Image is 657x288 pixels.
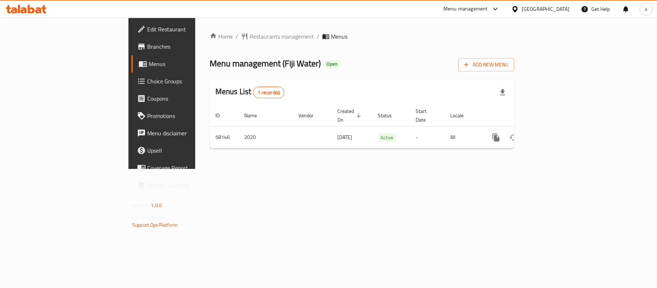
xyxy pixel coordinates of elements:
button: Change Status [505,129,522,146]
a: Choice Groups [131,73,238,90]
span: Add New Menu [464,60,508,69]
a: Coverage Report [131,159,238,176]
span: 1.0.0 [151,201,162,210]
li: / [317,32,319,41]
div: Menu-management [443,5,488,13]
span: Upsell [147,146,232,155]
button: Add New Menu [458,58,514,71]
div: Export file [494,84,511,101]
span: Branches [147,42,232,51]
span: Coupons [147,94,232,103]
span: Menu disclaimer [147,129,232,138]
span: a [645,5,647,13]
span: Open [324,61,340,67]
table: enhanced table [210,105,562,149]
span: Locale [450,111,473,120]
span: Start Date [416,107,436,124]
span: Menu management ( Fiji Water ) [210,55,321,71]
td: All [444,126,482,148]
button: more [487,129,505,146]
div: Open [324,60,340,69]
nav: breadcrumb [210,32,514,41]
a: Support.OpsPlatform [132,220,178,230]
span: Promotions [147,112,232,120]
span: [DATE] [337,132,352,142]
span: Coverage Report [147,163,232,172]
div: Total records count [253,87,284,98]
div: [GEOGRAPHIC_DATA] [522,5,569,13]
a: Promotions [131,107,238,125]
span: Menus [149,60,232,68]
td: 2020 [238,126,293,148]
span: 1 record(s) [253,89,284,96]
a: Branches [131,38,238,55]
a: Menu disclaimer [131,125,238,142]
span: Status [378,111,401,120]
span: Active [378,134,396,142]
a: Upsell [131,142,238,159]
th: Actions [482,105,562,127]
span: Created On [337,107,363,124]
td: - [410,126,444,148]
h2: Menus List [215,86,284,98]
span: Choice Groups [147,77,232,86]
a: Restaurants management [241,32,314,41]
span: Name [244,111,266,120]
span: Edit Restaurant [147,25,232,34]
span: ID [215,111,229,120]
a: Menus [131,55,238,73]
span: Restaurants management [250,32,314,41]
span: Version: [132,201,150,210]
a: Coupons [131,90,238,107]
a: Grocery Checklist [131,176,238,194]
span: Vendor [298,111,323,120]
span: Menus [331,32,347,41]
span: Grocery Checklist [147,181,232,189]
span: Get support on: [132,213,165,222]
a: Edit Restaurant [131,21,238,38]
